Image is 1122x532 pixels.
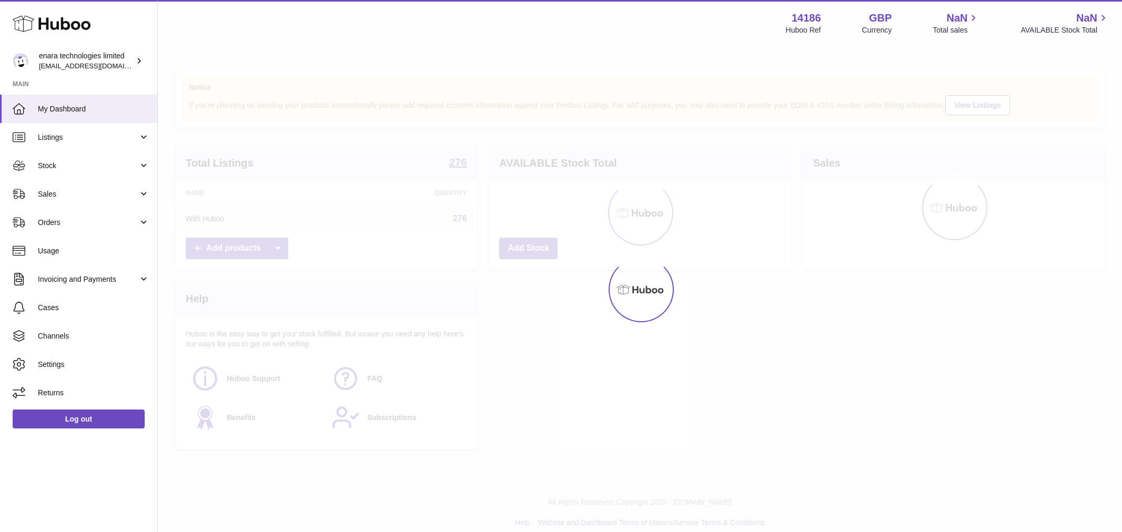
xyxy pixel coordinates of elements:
span: NaN [946,11,967,25]
a: NaN AVAILABLE Stock Total [1020,11,1109,35]
div: enara technologies limited [39,51,134,71]
span: Sales [38,189,138,199]
span: Channels [38,331,149,341]
span: Cases [38,303,149,313]
span: My Dashboard [38,104,149,114]
span: Listings [38,132,138,142]
strong: 14186 [792,11,821,25]
div: Currency [862,25,892,35]
span: Returns [38,388,149,398]
span: Invoicing and Payments [38,274,138,284]
span: NaN [1076,11,1097,25]
span: AVAILABLE Stock Total [1020,25,1109,35]
a: Log out [13,410,145,428]
strong: GBP [869,11,892,25]
span: Total sales [933,25,979,35]
span: Settings [38,360,149,370]
div: Huboo Ref [786,25,821,35]
img: internalAdmin-14186@internal.huboo.com [13,53,28,69]
a: NaN Total sales [933,11,979,35]
span: Usage [38,246,149,256]
span: Orders [38,218,138,228]
span: Stock [38,161,138,171]
span: [EMAIL_ADDRESS][DOMAIN_NAME] [39,62,155,70]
